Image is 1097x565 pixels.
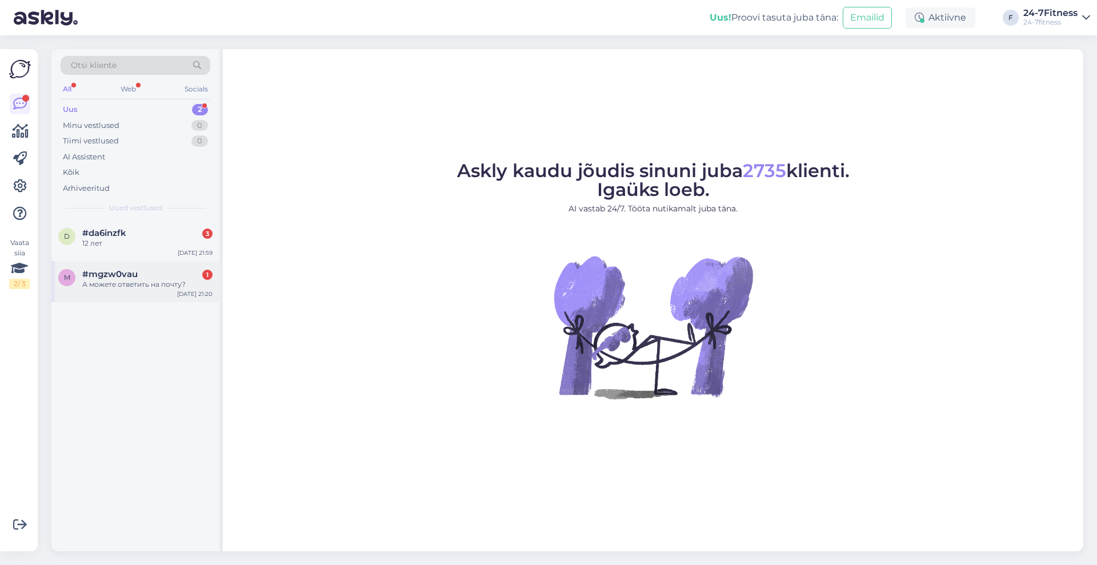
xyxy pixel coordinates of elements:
b: Uus! [710,12,731,23]
div: 2 [192,104,208,115]
div: Proovi tasuta juba täna: [710,11,838,25]
div: Vaata siia [9,238,30,289]
span: Askly kaudu jõudis sinuni juba klienti. Igaüks loeb. [457,159,850,201]
span: Uued vestlused [109,203,162,213]
div: Kõik [63,167,79,178]
div: 0 [191,135,208,147]
span: #mgzw0vau [82,269,138,279]
p: AI vastab 24/7. Tööta nutikamalt juba täna. [457,203,850,215]
div: Socials [182,82,210,97]
img: Askly Logo [9,58,31,80]
div: Arhiveeritud [63,183,110,194]
div: 12 лет [82,238,213,249]
span: m [64,273,70,282]
div: F [1003,10,1019,26]
div: Uus [63,104,78,115]
a: 24-7Fitness24-7fitness [1023,9,1090,27]
div: 24-7Fitness [1023,9,1078,18]
div: Web [118,82,138,97]
div: [DATE] 21:20 [177,290,213,298]
img: No Chat active [550,224,756,430]
div: Aktiivne [906,7,975,28]
span: 2735 [743,159,786,182]
div: All [61,82,74,97]
div: 0 [191,120,208,131]
span: Otsi kliente [71,59,117,71]
div: [DATE] 21:59 [178,249,213,257]
div: 1 [202,270,213,280]
div: AI Assistent [63,151,105,163]
div: 2 / 3 [9,279,30,289]
div: 3 [202,229,213,239]
span: d [64,232,70,241]
button: Emailid [843,7,892,29]
div: А можете ответить на почту? [82,279,213,290]
div: Tiimi vestlused [63,135,119,147]
span: #da6inzfk [82,228,126,238]
div: Minu vestlused [63,120,119,131]
div: 24-7fitness [1023,18,1078,27]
